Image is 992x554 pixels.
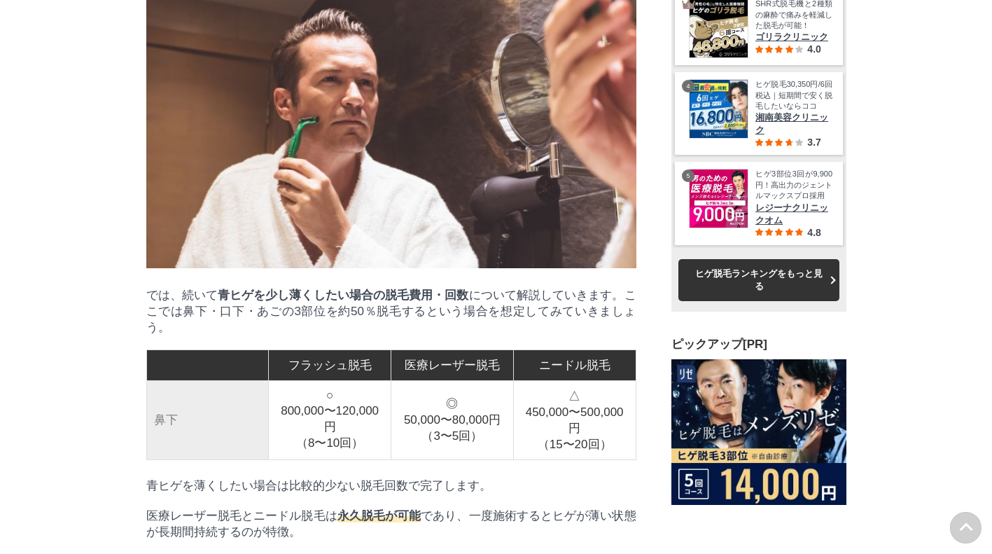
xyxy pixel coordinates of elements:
[146,287,636,335] p: では、続いて について解説していきます。ここでは鼻下・口下・あごの3部位を約50％脱毛するという場合を想定してみていきましょう。
[671,336,846,352] h3: ピックアップ[PR]
[689,169,832,237] a: レジーナクリニックオム ヒゲ3部位3回が9,900円！高出力のジェントルマックスプロ採用 レジーナクリニックオム 4.8
[391,380,514,459] td: ◎ 50,000〜80,000円 （3〜5回）
[755,79,832,111] span: ヒゲ脱毛30,350円/6回税込｜短期間で安く脱毛したいならココ
[755,31,832,43] span: ゴリラクリニック
[269,349,391,380] td: フラッシュ脱毛
[146,478,636,494] p: 青ヒゲを薄くしたい場合は比較的少ない脱毛回数で完了します。
[337,509,421,522] span: 永久脱毛が可能
[513,349,636,380] td: ニードル脱毛
[807,43,820,55] span: 4.0
[689,79,832,148] a: 最安値に挑戦！湘南美容クリニック ヒゲ脱毛30,350円/6回税込｜短期間で安く脱毛したいならココ 湘南美容クリニック 3.7
[690,80,748,138] img: 最安値に挑戦！湘南美容クリニック
[807,137,820,148] span: 3.7
[755,169,832,201] span: ヒゲ3部位3回が9,900円！高出力のジェントルマックスプロ採用
[391,349,514,380] td: 医療レーザー脱毛
[513,380,636,459] td: △ 450,000〜500,000円 （15〜20回）
[755,201,832,226] span: レジーナクリニックオム
[146,380,269,459] td: 鼻下
[269,380,391,459] td: ○ 800,000〜120,000円 （8〜10回）
[671,359,846,505] img: ヒゲ脱毛はメンズリゼ
[218,289,469,302] strong: 青ヒゲを少し薄くしたい場合の脱毛費用・回数
[950,512,981,543] img: PAGE UP
[678,258,839,300] a: ヒゲ脱毛ランキングをもっと見る
[807,226,820,237] span: 4.8
[146,508,636,540] p: 医療レーザー脱毛とニードル脱毛は であり、一度施術するとヒゲが薄い状態が長期間持続するのが特徴。
[755,111,832,137] span: 湘南美容クリニック
[690,169,748,228] img: レジーナクリニックオム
